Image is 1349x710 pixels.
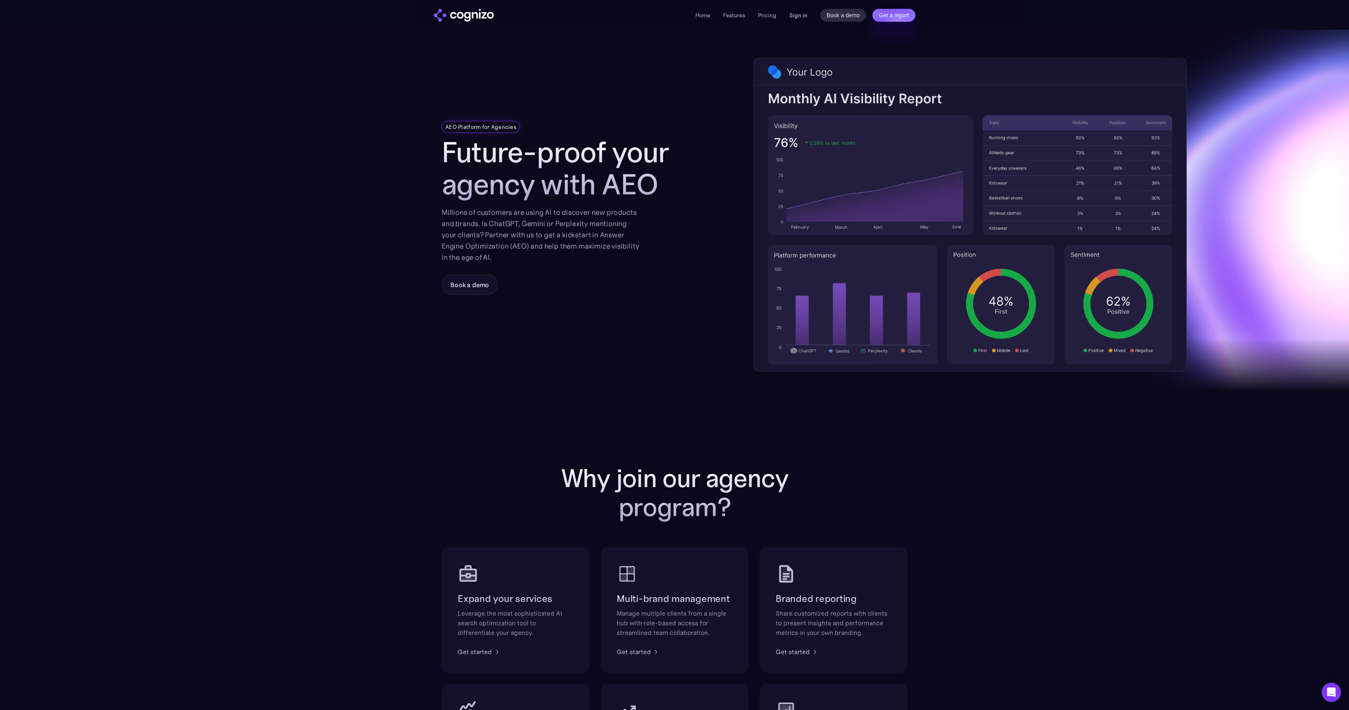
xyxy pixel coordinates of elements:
div: Manage multiple clients from a single hub with role-based access for streamlined team collaboration. [617,608,732,637]
div: Book a demo [450,280,489,290]
a: Get a report [872,9,915,22]
a: Pricing [758,12,776,19]
div: Millions of customers are using AI to discover new products and brands. Is ChatGPT, Gemini or Per... [442,207,639,263]
div: Open Intercom Messenger [1322,683,1341,702]
div: Get started [617,647,651,657]
h2: Why join our agency program? [514,464,835,522]
a: Features [723,12,745,19]
a: Get started [776,647,819,657]
a: Home [695,12,710,19]
div: Leverage the most sophisticated AI search optimization tool to differentiate your agency. [458,608,573,637]
a: Get started [458,647,501,657]
a: Get started [617,647,660,657]
div: Get started [776,647,810,657]
img: cognizo logo [434,9,494,22]
div: Share customized reports with clients to present insights and performance metrics in your own bra... [776,608,891,637]
img: Co-branded monthly AI visibility report for agency clients [753,58,1187,371]
h2: Expand your services [458,592,573,605]
h2: Multi-brand management [617,592,732,605]
h2: Branded reporting [776,592,891,605]
a: Book a demo [442,274,498,295]
a: home [434,9,494,22]
a: Book a demo [820,9,866,22]
div: AEO Platform for Agencies [445,123,516,131]
a: Sign in [789,10,807,20]
h1: Future-proof your agency with AEO [442,136,691,200]
div: Get started [458,647,492,657]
